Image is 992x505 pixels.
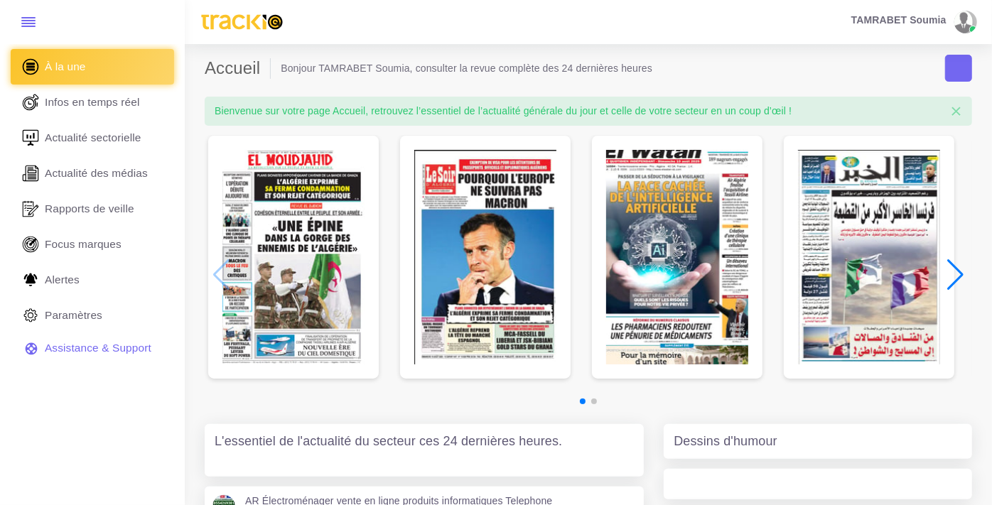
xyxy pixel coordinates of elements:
[592,136,762,379] div: 3 / 5
[20,127,41,148] img: revue-sectorielle.svg
[20,163,41,184] img: revue-editorielle.svg
[946,259,965,290] div: Next slide
[20,269,41,290] img: Alerte.svg
[215,434,562,450] h4: L'essentiel de l'actualité du secteur ces 24 dernières heures.
[45,272,80,288] span: Alertes
[20,198,41,219] img: rapport_1.svg
[580,398,586,404] span: Go to slide 1
[45,130,141,146] span: Actualité sectorielle
[208,136,379,379] div: 1 / 5
[45,201,134,217] span: Rapports de veille
[941,97,972,126] button: Close
[205,58,271,79] h2: Accueil
[844,11,982,33] a: TAMRABET Soumia avatar
[20,56,41,77] img: home.svg
[11,85,174,120] a: Infos en temps réel
[951,100,962,122] span: ×
[20,92,41,113] img: revue-live.svg
[954,11,973,33] img: avatar
[20,234,41,255] img: focus-marques.svg
[851,15,947,25] span: TAMRABET Soumia
[11,227,174,262] a: Focus marques
[45,340,151,356] span: Assistance & Support
[45,94,140,110] span: Infos en temps réel
[281,61,652,75] li: Bonjour TAMRABET Soumia, consulter la revue complète des 24 dernières heures
[591,398,597,404] span: Go to slide 2
[205,97,972,125] div: Bienvenue sur votre page Accueil, retrouvez l’essentiel de l’actualité générale du jour et celle ...
[400,136,571,379] div: 2 / 5
[45,308,102,323] span: Paramètres
[784,136,954,379] div: 4 / 5
[11,191,174,227] a: Rapports de veille
[11,120,174,156] a: Actualité sectorielle
[11,262,174,298] a: Alertes
[11,156,174,191] a: Actualité des médias
[11,49,174,85] a: À la une
[45,59,86,75] span: À la une
[20,305,41,326] img: parametre.svg
[11,298,174,333] a: Paramètres
[674,434,777,450] h4: Dessins d'humour
[195,8,289,36] img: trackio.svg
[45,237,122,252] span: Focus marques
[45,165,148,181] span: Actualité des médias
